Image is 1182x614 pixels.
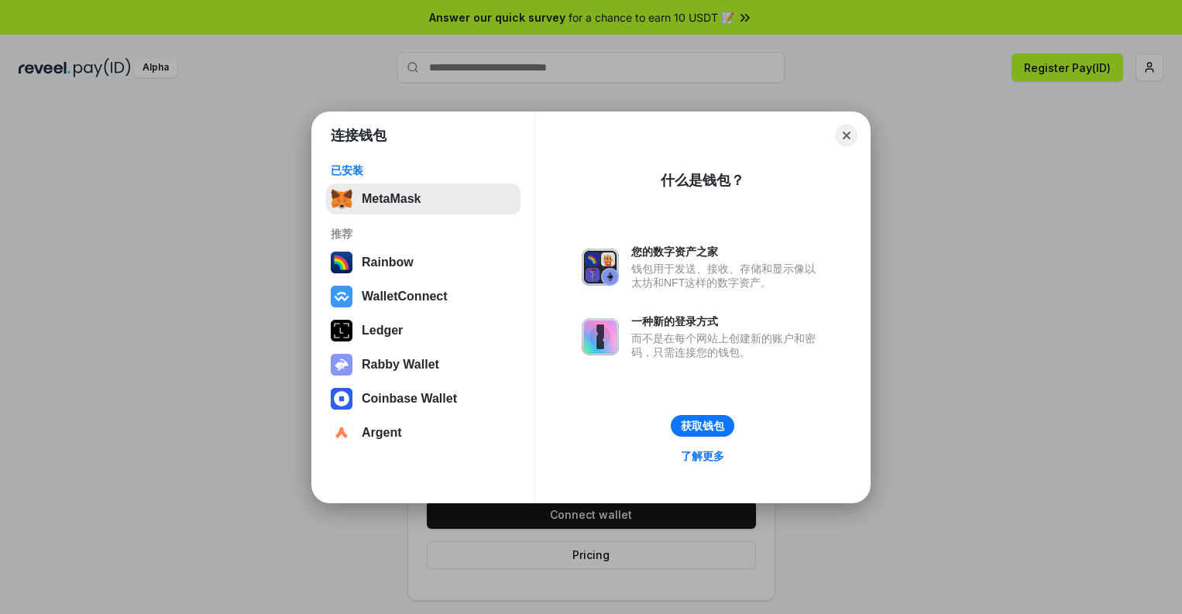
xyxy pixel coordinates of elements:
img: svg+xml,%3Csvg%20width%3D%22120%22%20height%3D%22120%22%20viewBox%3D%220%200%20120%20120%22%20fil... [331,252,352,273]
div: WalletConnect [362,290,448,304]
div: Coinbase Wallet [362,392,457,406]
button: 获取钱包 [671,415,734,437]
div: 什么是钱包？ [661,171,744,190]
div: 您的数字资产之家 [631,245,823,259]
img: svg+xml,%3Csvg%20fill%3D%22none%22%20height%3D%2233%22%20viewBox%3D%220%200%2035%2033%22%20width%... [331,188,352,210]
button: Close [836,125,857,146]
img: svg+xml,%3Csvg%20xmlns%3D%22http%3A%2F%2Fwww.w3.org%2F2000%2Fsvg%22%20fill%3D%22none%22%20viewBox... [331,354,352,376]
img: svg+xml,%3Csvg%20width%3D%2228%22%20height%3D%2228%22%20viewBox%3D%220%200%2028%2028%22%20fill%3D... [331,388,352,410]
img: svg+xml,%3Csvg%20width%3D%2228%22%20height%3D%2228%22%20viewBox%3D%220%200%2028%2028%22%20fill%3D... [331,286,352,307]
div: Rabby Wallet [362,358,439,372]
div: MetaMask [362,192,421,206]
button: Argent [326,417,521,448]
a: 了解更多 [672,446,734,466]
div: 钱包用于发送、接收、存储和显示像以太坊和NFT这样的数字资产。 [631,262,823,290]
img: svg+xml,%3Csvg%20xmlns%3D%22http%3A%2F%2Fwww.w3.org%2F2000%2Fsvg%22%20fill%3D%22none%22%20viewBox... [582,249,619,286]
img: svg+xml,%3Csvg%20xmlns%3D%22http%3A%2F%2Fwww.w3.org%2F2000%2Fsvg%22%20fill%3D%22none%22%20viewBox... [582,318,619,355]
img: svg+xml,%3Csvg%20xmlns%3D%22http%3A%2F%2Fwww.w3.org%2F2000%2Fsvg%22%20width%3D%2228%22%20height%3... [331,320,352,341]
button: Coinbase Wallet [326,383,521,414]
img: svg+xml,%3Csvg%20width%3D%2228%22%20height%3D%2228%22%20viewBox%3D%220%200%2028%2028%22%20fill%3D... [331,422,352,444]
div: Rainbow [362,256,414,269]
div: 已安装 [331,163,516,177]
button: MetaMask [326,184,521,214]
button: Ledger [326,315,521,346]
h1: 连接钱包 [331,126,387,145]
div: 一种新的登录方式 [631,314,823,328]
div: 推荐 [331,227,516,241]
button: Rabby Wallet [326,349,521,380]
div: 获取钱包 [681,419,724,433]
div: 而不是在每个网站上创建新的账户和密码，只需连接您的钱包。 [631,331,823,359]
div: Ledger [362,324,403,338]
button: WalletConnect [326,281,521,312]
button: Rainbow [326,247,521,278]
div: 了解更多 [681,449,724,463]
div: Argent [362,426,402,440]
